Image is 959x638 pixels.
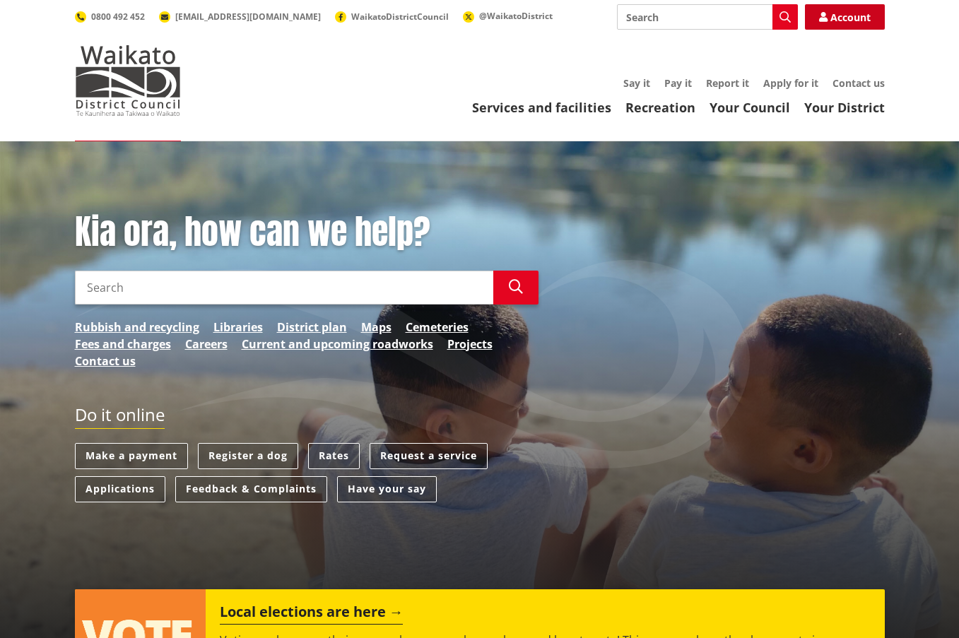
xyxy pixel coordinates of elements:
[623,76,650,90] a: Say it
[75,45,181,116] img: Waikato District Council - Te Kaunihera aa Takiwaa o Waikato
[277,319,347,336] a: District plan
[763,76,818,90] a: Apply for it
[220,603,403,625] h2: Local elections are here
[185,336,228,353] a: Careers
[75,353,136,370] a: Contact us
[472,99,611,116] a: Services and facilities
[805,4,885,30] a: Account
[75,443,188,469] a: Make a payment
[406,319,469,336] a: Cemeteries
[463,10,553,22] a: @WaikatoDistrict
[351,11,449,23] span: WaikatoDistrictCouncil
[625,99,695,116] a: Recreation
[710,99,790,116] a: Your Council
[894,579,945,630] iframe: Messenger Launcher
[75,405,165,430] h2: Do it online
[370,443,488,469] a: Request a service
[706,76,749,90] a: Report it
[804,99,885,116] a: Your District
[75,336,171,353] a: Fees and charges
[242,336,433,353] a: Current and upcoming roadworks
[335,11,449,23] a: WaikatoDistrictCouncil
[617,4,798,30] input: Search input
[213,319,263,336] a: Libraries
[198,443,298,469] a: Register a dog
[361,319,392,336] a: Maps
[75,11,145,23] a: 0800 492 452
[832,76,885,90] a: Contact us
[337,476,437,502] a: Have your say
[175,476,327,502] a: Feedback & Complaints
[664,76,692,90] a: Pay it
[91,11,145,23] span: 0800 492 452
[75,476,165,502] a: Applications
[159,11,321,23] a: [EMAIL_ADDRESS][DOMAIN_NAME]
[479,10,553,22] span: @WaikatoDistrict
[175,11,321,23] span: [EMAIL_ADDRESS][DOMAIN_NAME]
[75,212,539,253] h1: Kia ora, how can we help?
[308,443,360,469] a: Rates
[75,319,199,336] a: Rubbish and recycling
[447,336,493,353] a: Projects
[75,271,493,305] input: Search input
